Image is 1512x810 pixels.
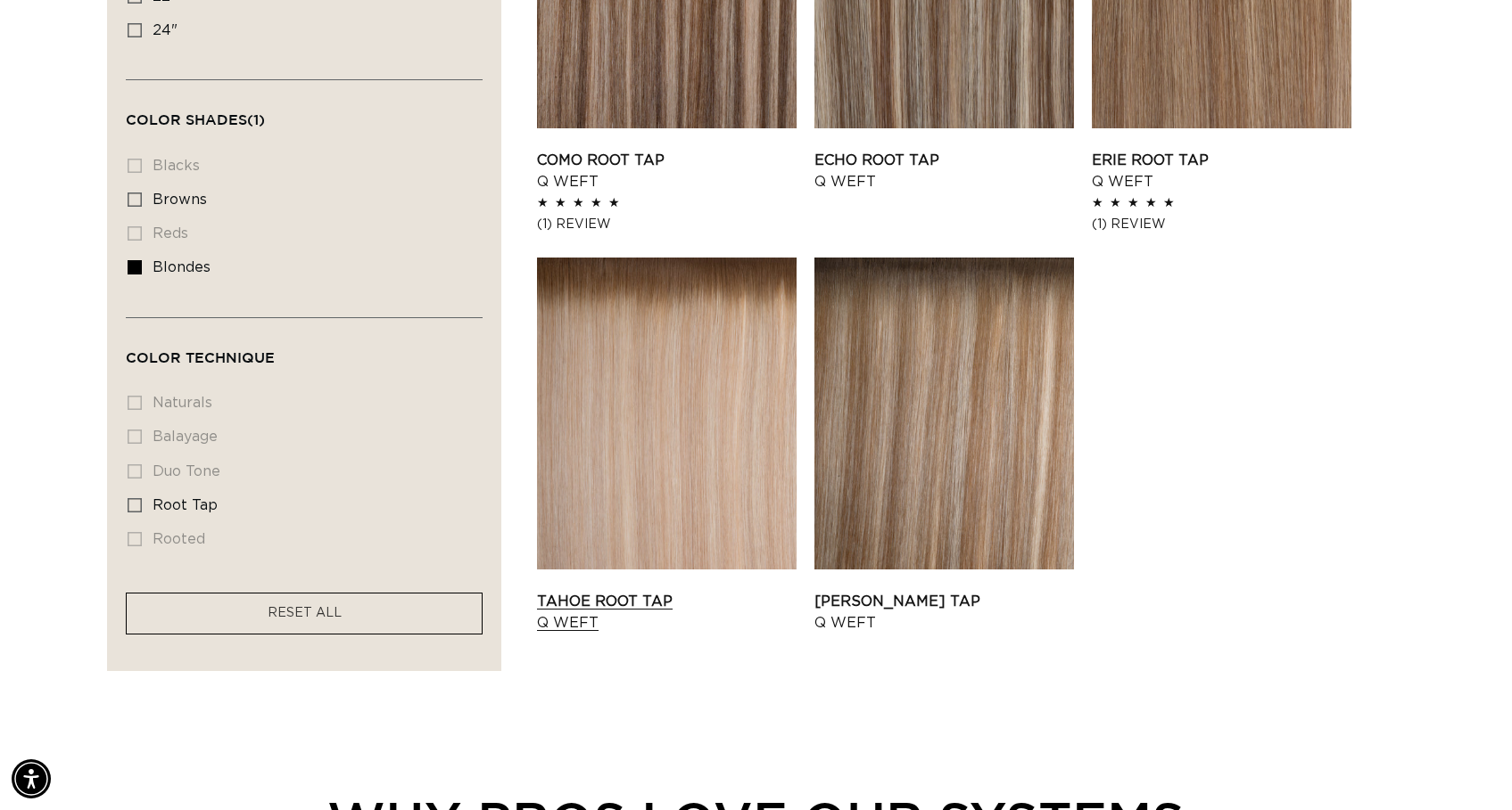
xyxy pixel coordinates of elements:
summary: Color Technique (0 selected) [126,318,483,382]
span: RESET ALL [268,607,342,619]
a: Como Root Tap Q Weft [537,150,797,192]
span: root tap [153,498,218,512]
span: Color Shades [126,111,265,127]
a: Tahoe Root Tap Q Weft [537,591,797,634]
a: [PERSON_NAME] Tap Q Weft [814,591,1074,634]
iframe: Chat Widget [1423,724,1512,810]
a: Erie Root Tap Q Weft [1092,150,1351,192]
span: blondes [153,261,211,275]
summary: Color Shades (1 selected) [126,80,483,144]
a: Echo Root Tap Q Weft [814,150,1074,192]
span: 24" [153,23,178,37]
div: Accessibility Menu [12,759,51,798]
a: RESET ALL [268,602,342,625]
span: (1) [247,111,265,127]
span: browns [153,192,207,207]
span: Color Technique [126,349,275,365]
